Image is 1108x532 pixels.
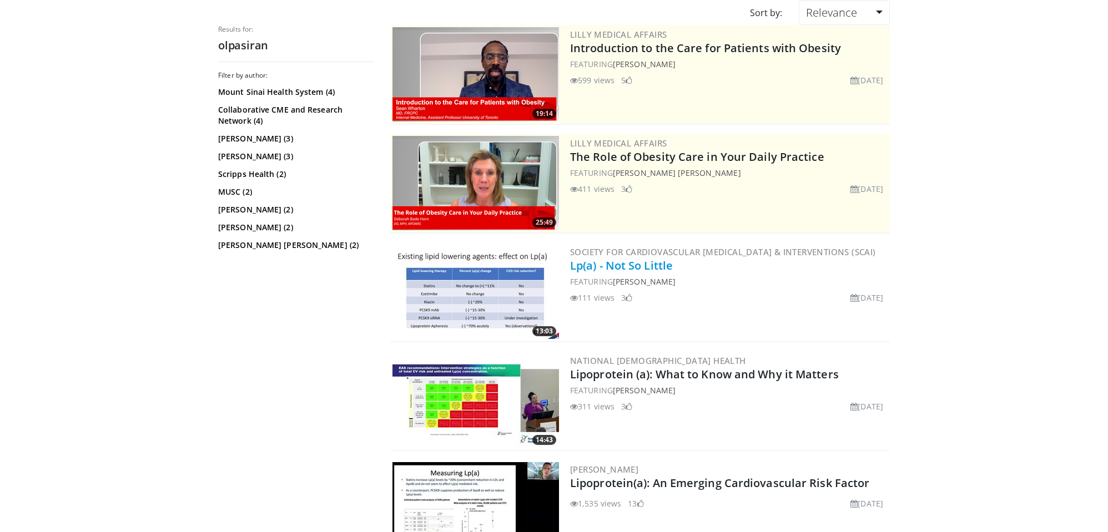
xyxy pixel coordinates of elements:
li: 13 [628,498,643,509]
img: 803b5d42-b019-4f2d-956d-a2ada7905778.300x170_q85_crop-smart_upscale.jpg [392,353,559,448]
li: 5 [621,74,632,86]
div: FEATURING [570,167,888,179]
li: 411 views [570,183,615,195]
a: [PERSON_NAME] [PERSON_NAME] [613,168,741,178]
h2: olpasiran [218,38,374,53]
h3: Filter by author: [218,71,374,80]
a: [PERSON_NAME] (2) [218,204,371,215]
li: 3 [621,292,632,303]
a: 13:03 [392,245,559,339]
span: 14:43 [532,435,556,445]
a: Lipoprotein (a): What to Know and Why it Matters [570,367,839,382]
a: Society for Cardiovascular [MEDICAL_DATA] & Interventions (SCAI) [570,246,876,257]
a: [PERSON_NAME] (3) [218,151,371,162]
a: Collaborative CME and Research Network (4) [218,104,371,126]
li: [DATE] [850,498,883,509]
li: [DATE] [850,292,883,303]
span: Relevance [806,5,857,20]
span: 19:14 [532,109,556,119]
div: Sort by: [742,1,790,25]
a: [PERSON_NAME] (3) [218,133,371,144]
li: 3 [621,401,632,412]
a: [PERSON_NAME] [613,385,676,396]
a: [PERSON_NAME] [613,59,676,69]
img: 6bf34b98-0e51-4277-b2eb-3a6d74a82444.300x170_q85_crop-smart_upscale.jpg [392,245,559,339]
a: The Role of Obesity Care in Your Daily Practice [570,149,824,164]
li: [DATE] [850,183,883,195]
a: [PERSON_NAME] [570,464,638,475]
a: [PERSON_NAME] [PERSON_NAME] (2) [218,240,371,251]
a: Introduction to the Care for Patients with Obesity [570,40,841,55]
span: 13:03 [532,326,556,336]
a: Lipoprotein(a): An Emerging Cardiovascular Risk Factor [570,475,869,490]
li: 3 [621,183,632,195]
a: Lilly Medical Affairs [570,29,667,40]
li: 311 views [570,401,615,412]
a: MUSC (2) [218,186,371,197]
a: Relevance [799,1,890,25]
span: 25:49 [532,217,556,227]
li: 111 views [570,292,615,303]
a: Mount Sinai Health System (4) [218,87,371,98]
a: 19:14 [392,27,559,121]
a: 14:43 [392,353,559,448]
a: Lp(a) - Not So Little [570,258,673,273]
div: FEATURING [570,384,888,396]
a: National [DEMOGRAPHIC_DATA] Health [570,355,746,366]
img: e1208b6b-349f-4914-9dd7-f97803bdbf1d.png.300x170_q85_crop-smart_upscale.png [392,136,559,230]
li: [DATE] [850,401,883,412]
a: [PERSON_NAME] [613,276,676,287]
a: 25:49 [392,136,559,230]
img: acc2e291-ced4-4dd5-b17b-d06994da28f3.png.300x170_q85_crop-smart_upscale.png [392,27,559,121]
li: 599 views [570,74,615,86]
li: [DATE] [850,74,883,86]
a: Scripps Health (2) [218,169,371,180]
div: FEATURING [570,276,888,287]
div: FEATURING [570,58,888,70]
a: [PERSON_NAME] (2) [218,222,371,233]
p: Results for: [218,25,374,34]
li: 1,535 views [570,498,621,509]
a: Lilly Medical Affairs [570,138,667,149]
